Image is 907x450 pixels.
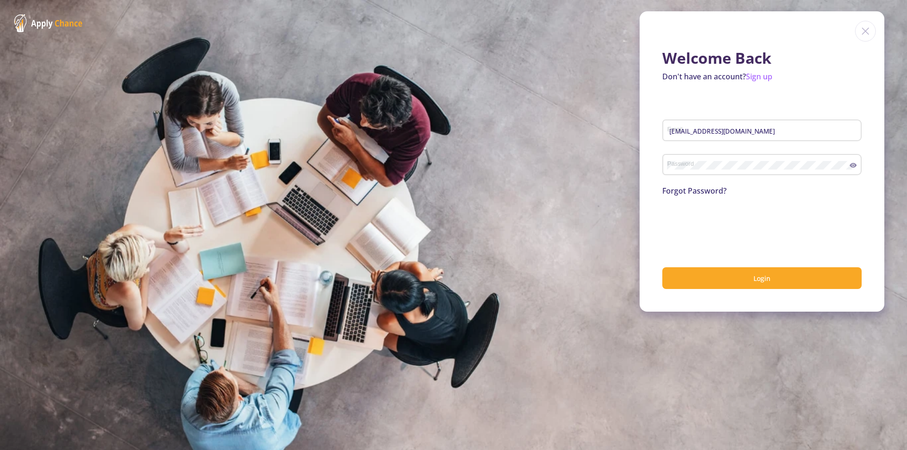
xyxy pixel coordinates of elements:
button: Login [662,267,862,289]
a: Sign up [746,71,772,82]
iframe: reCAPTCHA [662,208,806,245]
p: Don't have an account? [662,71,862,82]
img: ApplyChance Logo [14,14,83,32]
h1: Welcome Back [662,49,862,67]
a: Forgot Password? [662,186,727,196]
span: Login [753,274,770,283]
img: close icon [855,21,876,42]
